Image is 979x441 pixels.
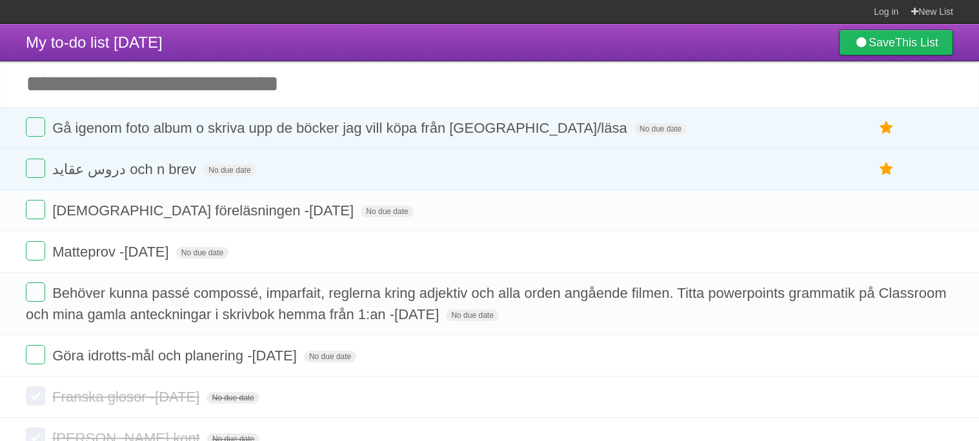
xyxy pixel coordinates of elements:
[52,120,631,136] span: Gå igenom foto album o skriva upp de böcker jag vill köpa från [GEOGRAPHIC_DATA]/läsa
[26,34,163,51] span: My to-do list [DATE]
[52,202,357,219] span: [DEMOGRAPHIC_DATA] föreläsningen -[DATE]
[26,117,45,137] label: Done
[52,244,172,260] span: Matteprov -[DATE]
[52,348,300,364] span: Göra idrotts-mål och planering -[DATE]
[839,30,953,55] a: SaveThis List
[176,247,228,259] span: No due date
[207,392,259,404] span: No due date
[26,241,45,260] label: Done
[26,285,947,322] span: Behöver kunna passé compossé, imparfait, reglerna kring adjektiv och alla orden angående filmen. ...
[52,161,199,177] span: دروس عقايد och n brev
[874,117,899,139] label: Star task
[26,159,45,178] label: Done
[26,345,45,364] label: Done
[446,309,498,321] span: No due date
[26,386,45,406] label: Done
[304,351,356,362] span: No due date
[26,200,45,219] label: Done
[52,389,203,405] span: Franska glosor -[DATE]
[203,164,256,176] span: No due date
[26,282,45,302] label: Done
[895,36,938,49] b: This List
[361,206,413,217] span: No due date
[634,123,687,135] span: No due date
[874,159,899,180] label: Star task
